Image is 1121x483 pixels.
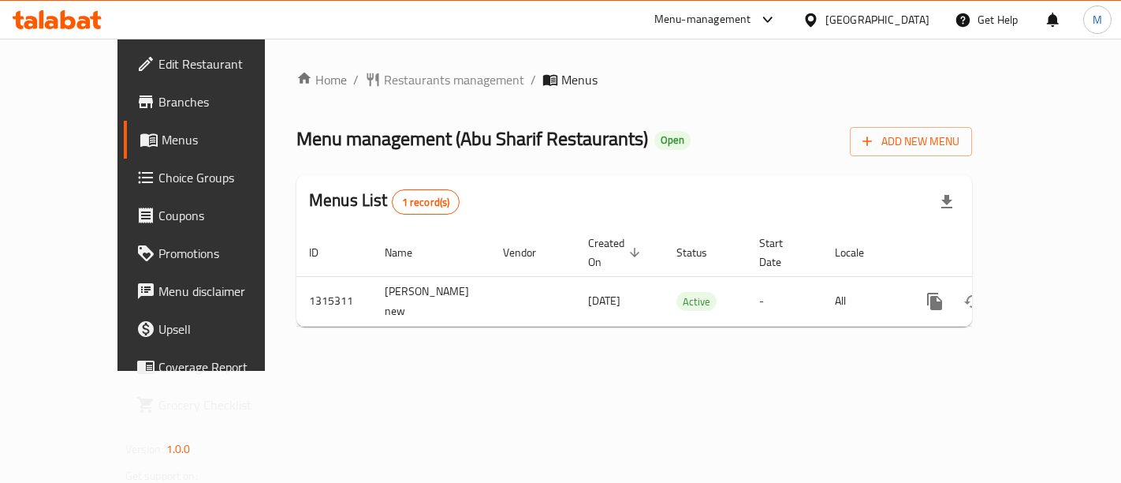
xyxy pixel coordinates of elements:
[392,189,460,215] div: Total records count
[162,130,292,149] span: Menus
[158,282,292,301] span: Menu disclaimer
[124,348,304,386] a: Coverage Report
[654,10,751,29] div: Menu-management
[1093,11,1102,28] span: M
[385,243,433,262] span: Name
[588,234,645,271] span: Created On
[309,243,339,262] span: ID
[158,206,292,225] span: Coupons
[365,70,524,89] a: Restaurants management
[862,132,959,152] span: Add New Menu
[561,70,598,89] span: Menus
[916,283,954,320] button: more
[124,386,304,424] a: Grocery Checklist
[353,70,359,89] li: /
[158,168,292,187] span: Choice Groups
[903,229,1080,277] th: Actions
[296,229,1080,327] table: enhanced table
[850,127,972,156] button: Add New Menu
[822,276,903,326] td: All
[124,83,304,121] a: Branches
[125,439,164,459] span: Version:
[372,276,490,326] td: [PERSON_NAME] new
[676,243,728,262] span: Status
[531,70,536,89] li: /
[158,92,292,111] span: Branches
[747,276,822,326] td: -
[588,290,620,311] span: [DATE]
[124,159,304,197] a: Choice Groups
[158,320,292,339] span: Upsell
[759,234,803,271] span: Start Date
[676,292,717,311] div: Active
[825,11,929,28] div: [GEOGRAPHIC_DATA]
[928,183,966,221] div: Export file
[166,439,191,459] span: 1.0.0
[296,276,372,326] td: 1315311
[158,358,292,376] span: Coverage Report
[124,197,304,234] a: Coupons
[503,243,557,262] span: Vendor
[124,272,304,310] a: Menu disclaimer
[676,293,717,311] span: Active
[296,70,347,89] a: Home
[835,243,885,262] span: Locale
[309,189,460,215] h2: Menus List
[158,54,292,73] span: Edit Restaurant
[124,234,304,272] a: Promotions
[124,45,304,83] a: Edit Restaurant
[158,244,292,263] span: Promotions
[158,395,292,414] span: Grocery Checklist
[393,195,460,210] span: 1 record(s)
[124,310,304,348] a: Upsell
[296,121,648,156] span: Menu management ( Abu Sharif Restaurants )
[124,121,304,159] a: Menus
[654,131,691,150] div: Open
[384,70,524,89] span: Restaurants management
[654,133,691,147] span: Open
[954,283,992,320] button: Change Status
[296,70,972,89] nav: breadcrumb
